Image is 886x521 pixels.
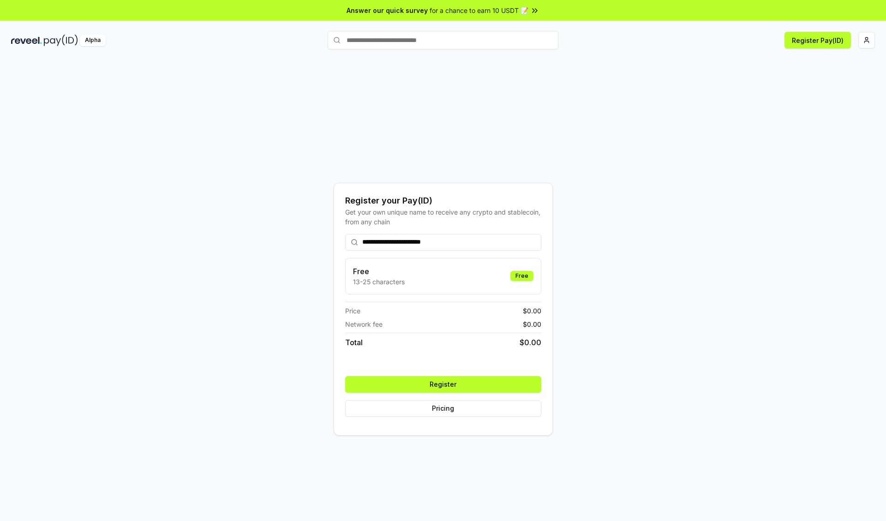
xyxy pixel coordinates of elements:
[345,400,541,417] button: Pricing
[11,35,42,46] img: reveel_dark
[520,337,541,348] span: $ 0.00
[345,194,541,207] div: Register your Pay(ID)
[345,319,383,329] span: Network fee
[80,35,106,46] div: Alpha
[44,35,78,46] img: pay_id
[523,306,541,316] span: $ 0.00
[523,319,541,329] span: $ 0.00
[510,271,533,281] div: Free
[345,337,363,348] span: Total
[430,6,528,15] span: for a chance to earn 10 USDT 📝
[353,277,405,287] p: 13-25 characters
[345,306,360,316] span: Price
[345,207,541,227] div: Get your own unique name to receive any crypto and stablecoin, from any chain
[347,6,428,15] span: Answer our quick survey
[353,266,405,277] h3: Free
[345,376,541,393] button: Register
[784,32,851,48] button: Register Pay(ID)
